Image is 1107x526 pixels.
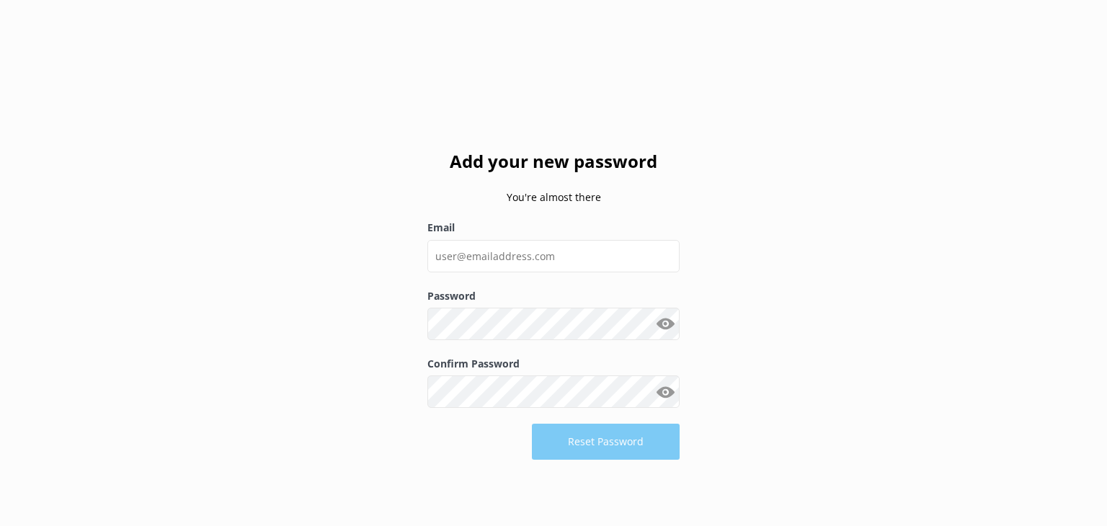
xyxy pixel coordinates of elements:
label: Email [427,220,680,236]
button: Show password [651,310,680,339]
label: Confirm Password [427,356,680,372]
button: Show password [651,378,680,406]
input: user@emailaddress.com [427,240,680,272]
h2: Add your new password [427,148,680,175]
p: You're almost there [427,190,680,205]
label: Password [427,288,680,304]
